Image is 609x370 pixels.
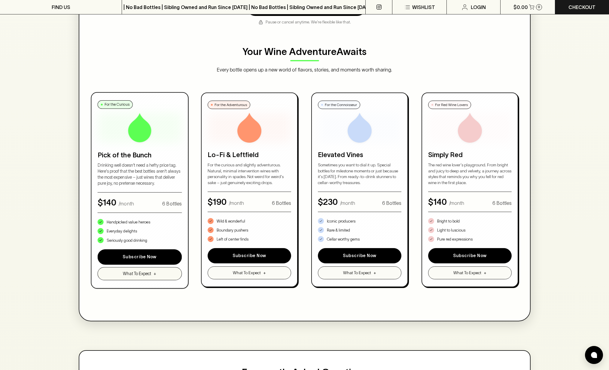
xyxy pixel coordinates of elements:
[412,4,435,11] p: Wishlist
[89,66,520,73] p: Every bottle opens up a new world of flavors, stories, and moments worth sharing.
[437,227,465,233] p: Light to luscious
[449,199,464,207] p: /month
[455,113,485,143] img: Simply Red
[437,236,473,242] p: Pure red expressions
[98,267,182,280] button: What To Expect+
[98,162,182,186] p: Drinking well doesn't need a hefty price tag. Here's proof that the best bottles aren't always th...
[428,196,447,208] p: $ 140
[98,150,182,160] p: Pick of the Bunch
[471,4,486,11] p: Login
[52,4,70,11] p: FIND US
[345,113,375,143] img: Elevated Vines
[98,196,117,209] p: $ 140
[428,266,512,279] button: What To Expect+
[217,227,248,233] p: Boundary pushers
[234,113,264,143] img: Lo-Fi & Leftfield
[513,4,528,11] p: $0.00
[107,228,137,234] p: Everyday delights
[428,162,512,186] p: The red wine lover's playground. From bright and juicy to deep and velvety, a journey across styl...
[538,5,540,9] p: 0
[208,150,291,160] p: Lo-Fi & Leftfield
[119,200,134,208] p: /month
[336,46,367,57] span: Awaits
[428,248,512,263] button: Subscribe Now
[123,271,151,277] span: What To Expect
[208,266,291,279] button: What To Expect+
[125,112,155,143] img: Pick of the Bunch
[217,218,245,224] p: Wild & wonderful
[327,218,355,224] p: Iconic producers
[107,219,150,225] p: Handpicked value heroes
[242,44,367,59] p: Your Wine Adventure
[318,196,338,208] p: $ 230
[154,271,156,277] span: +
[272,199,291,207] p: 6 Bottles
[343,270,371,276] span: What To Expect
[318,162,401,186] p: Sometimes you want to dial it up. Special bottles for milestone moments or just because it's [DAT...
[435,102,468,108] p: For Red Wine Lovers
[107,237,147,243] p: Seriously good drinking
[325,102,357,108] p: For the Connoisseur
[258,19,351,25] p: Pause or cancel anytime. We're flexible like that.
[208,162,291,186] p: For the curious and slightly adventurous. Natural, minimal intervention wines with personality in...
[229,199,244,207] p: /month
[318,248,401,263] button: Subscribe Now
[105,102,129,107] p: For the Curious
[263,270,266,276] span: +
[591,352,597,358] img: bubble-icon
[208,196,227,208] p: $ 190
[98,249,182,265] button: Subscribe Now
[327,236,360,242] p: Cellar worthy gems
[568,4,595,11] p: Checkout
[492,199,512,207] p: 6 Bottles
[340,199,355,207] p: /month
[163,200,182,208] p: 6 Bottles
[453,270,481,276] span: What To Expect
[373,270,376,276] span: +
[318,266,401,279] button: What To Expect+
[233,270,261,276] span: What To Expect
[484,270,486,276] span: +
[428,150,512,160] p: Simply Red
[318,150,401,160] p: Elevated Vines
[327,227,350,233] p: Rare & limited
[437,218,460,224] p: Bright to bold
[217,236,248,242] p: Left of center finds
[382,199,401,207] p: 6 Bottles
[208,248,291,263] button: Subscribe Now
[215,102,247,108] p: For the Adventurous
